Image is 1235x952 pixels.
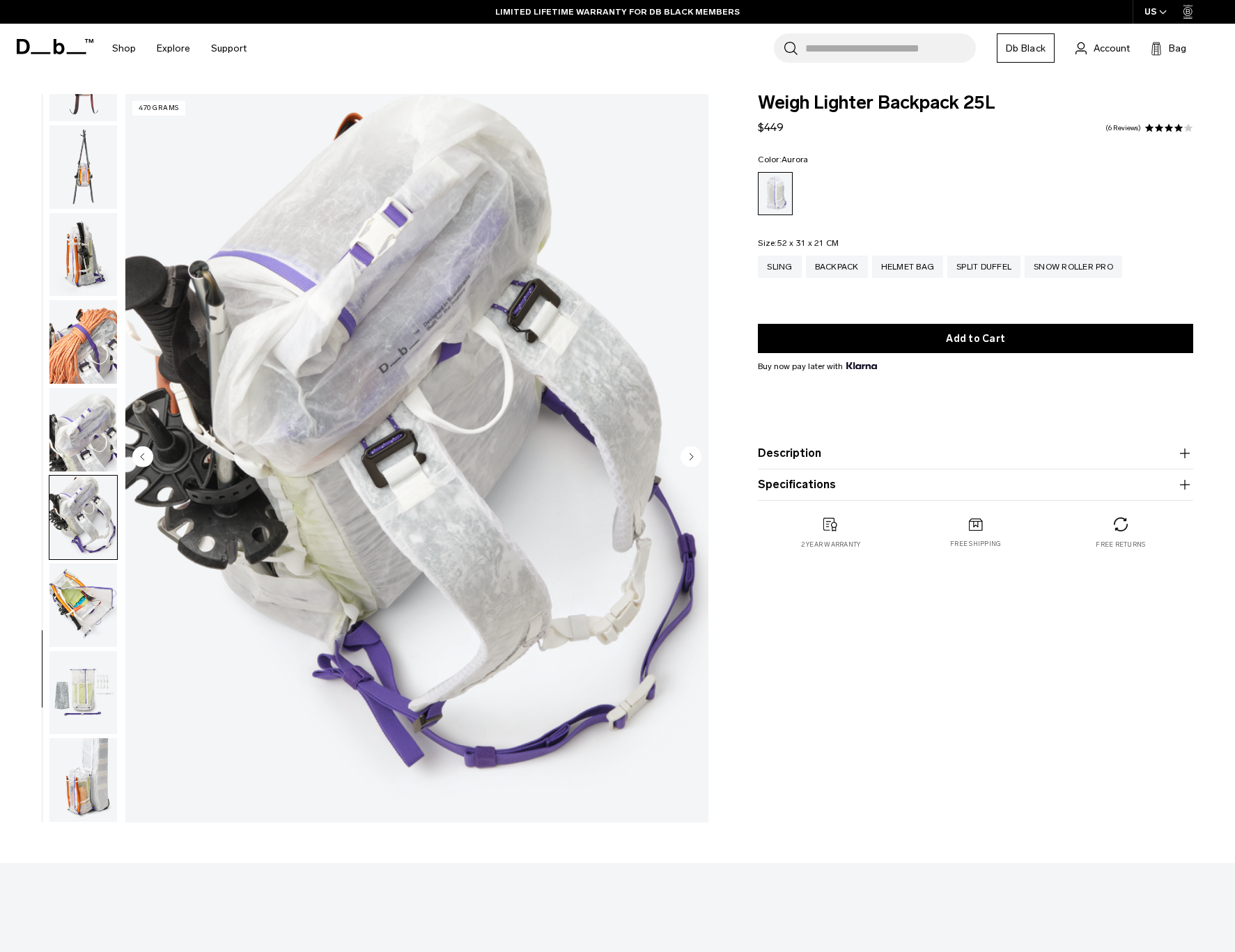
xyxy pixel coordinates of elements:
[1075,40,1130,56] a: Account
[495,6,740,18] a: LIMITED LIFETIME WARRANTY FOR DB BLACK MEMBERS
[997,33,1055,63] a: Db Black
[49,213,117,297] img: Weigh_Lighter_Backpack_25L_10.png
[681,446,701,470] button: Next slide
[806,256,868,278] a: Backpack
[49,476,117,559] img: Weigh_Lighter_Backpack_25L_13.png
[758,94,1193,112] span: Weigh Lighter Backpack 25L
[758,476,1193,493] button: Specifications
[49,125,118,210] button: Weigh_Lighter_Backpack_25L_9.png
[758,172,793,215] a: Aurora
[950,539,1001,549] p: Free shipping
[758,256,801,278] a: Sling
[49,388,117,471] img: Weigh_Lighter_Backpack_25L_12.png
[49,651,117,735] img: Weigh_Lighter_Backpack_25L_15.png
[132,446,153,470] button: Previous slide
[112,24,136,73] a: Shop
[1105,125,1141,132] a: 6 reviews
[157,24,190,73] a: Explore
[758,360,876,373] span: Buy now pay later with
[846,362,876,369] img: {"height" => 20, "alt" => "Klarna"}
[758,324,1193,353] button: Add to Cart
[125,94,708,822] li: 15 / 18
[49,475,118,560] button: Weigh_Lighter_Backpack_25L_13.png
[49,563,118,648] button: Weigh_Lighter_Backpack_25L_14.png
[872,256,944,278] a: Helmet Bag
[758,239,839,247] legend: Size:
[801,540,861,549] p: 2 year warranty
[758,445,1193,462] button: Description
[102,24,257,73] nav: Main Navigation
[1094,41,1130,56] span: Account
[49,300,117,384] img: Weigh_Lighter_Backpack_25L_11.png
[1151,40,1186,56] button: Bag
[1169,41,1186,56] span: Bag
[49,125,117,209] img: Weigh_Lighter_Backpack_25L_9.png
[211,24,247,73] a: Support
[49,650,118,735] button: Weigh_Lighter_Backpack_25L_15.png
[49,299,118,384] button: Weigh_Lighter_Backpack_25L_11.png
[125,94,708,822] img: Weigh_Lighter_Backpack_25L_13.png
[49,738,118,822] button: Weigh_Lighter_Backpack_25L_16.png
[49,387,118,472] button: Weigh_Lighter_Backpack_25L_12.png
[1096,540,1145,549] p: Free returns
[49,212,118,297] button: Weigh_Lighter_Backpack_25L_10.png
[947,256,1020,278] a: Split Duffel
[782,155,809,164] span: Aurora
[758,120,784,134] span: $449
[132,101,185,116] p: 470 grams
[49,738,117,822] img: Weigh_Lighter_Backpack_25L_16.png
[49,563,117,647] img: Weigh_Lighter_Backpack_25L_14.png
[1025,256,1122,278] a: Snow Roller Pro
[758,155,808,164] legend: Color:
[777,238,839,248] span: 52 x 31 x 21 CM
